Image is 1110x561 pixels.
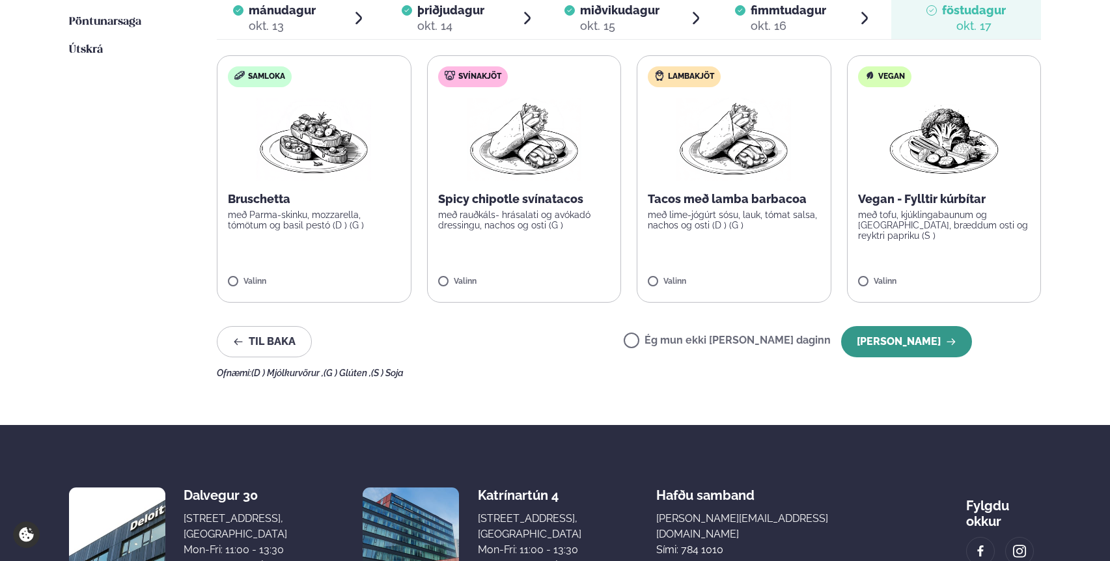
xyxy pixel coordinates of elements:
a: [PERSON_NAME][EMAIL_ADDRESS][DOMAIN_NAME] [656,511,891,542]
p: með tofu, kjúklingabaunum og [GEOGRAPHIC_DATA], bræddum osti og reyktri papriku (S ) [858,210,1031,241]
span: Lambakjöt [668,72,714,82]
div: Ofnæmi: [217,368,1041,378]
p: Vegan - Fylltir kúrbítar [858,191,1031,207]
span: Útskrá [69,44,103,55]
a: Útskrá [69,42,103,58]
span: föstudagur [942,3,1006,17]
div: okt. 16 [751,18,826,34]
div: okt. 14 [417,18,484,34]
img: Wraps.png [467,98,581,181]
div: Fylgdu okkur [966,487,1041,529]
img: Bruschetta.png [257,98,371,181]
a: Pöntunarsaga [69,14,141,30]
div: okt. 15 [580,18,659,34]
p: Tacos með lamba barbacoa [648,191,820,207]
div: Dalvegur 30 [184,487,287,503]
span: mánudagur [249,3,316,17]
div: [STREET_ADDRESS], [GEOGRAPHIC_DATA] [184,511,287,542]
span: Hafðu samband [656,477,755,503]
p: Sími: 784 1010 [656,542,891,558]
img: pork.svg [445,70,455,81]
span: Samloka [248,72,285,82]
span: (G ) Glúten , [324,368,371,378]
img: sandwich-new-16px.svg [234,71,245,80]
img: Vegan.svg [865,70,875,81]
div: okt. 17 [942,18,1006,34]
img: image alt [973,544,988,559]
div: Katrínartún 4 [478,487,581,503]
button: Til baka [217,326,312,357]
a: Cookie settings [13,521,40,548]
div: okt. 13 [249,18,316,34]
span: Pöntunarsaga [69,16,141,27]
p: Spicy chipotle svínatacos [438,191,611,207]
p: Bruschetta [228,191,400,207]
div: Mon-Fri: 11:00 - 13:30 [478,542,581,558]
div: [STREET_ADDRESS], [GEOGRAPHIC_DATA] [478,511,581,542]
span: Vegan [878,72,905,82]
span: þriðjudagur [417,3,484,17]
span: miðvikudagur [580,3,659,17]
span: (S ) Soja [371,368,404,378]
span: Svínakjöt [458,72,501,82]
p: með lime-jógúrt sósu, lauk, tómat salsa, nachos og osti (D ) (G ) [648,210,820,230]
img: Lamb.svg [654,70,665,81]
img: Vegan.png [887,98,1001,181]
p: með Parma-skinku, mozzarella, tómötum og basil pestó (D ) (G ) [228,210,400,230]
button: [PERSON_NAME] [841,326,972,357]
p: með rauðkáls- hrásalati og avókadó dressingu, nachos og osti (G ) [438,210,611,230]
span: (D ) Mjólkurvörur , [251,368,324,378]
div: Mon-Fri: 11:00 - 13:30 [184,542,287,558]
span: fimmtudagur [751,3,826,17]
img: Wraps.png [676,98,791,181]
img: image alt [1012,544,1027,559]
